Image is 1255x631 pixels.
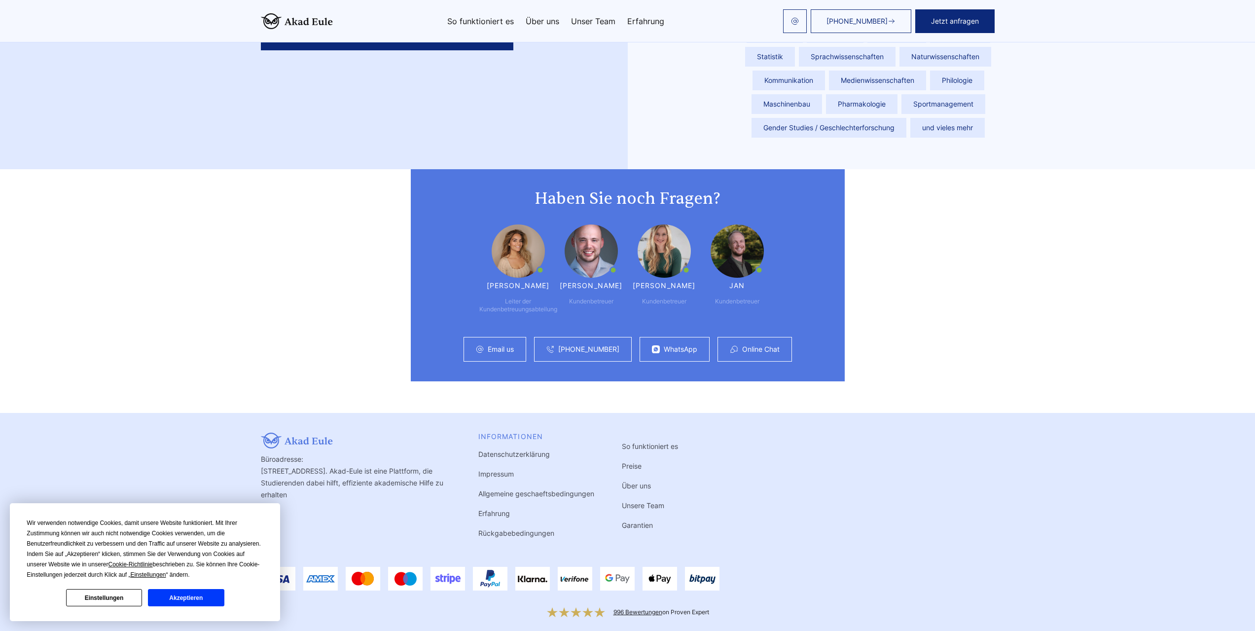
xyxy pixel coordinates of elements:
[622,521,653,529] a: Garantien
[430,189,825,209] h2: Haben Sie noch Fragen?
[622,501,664,510] a: Unsere Team
[901,94,985,114] span: Sportmanagement
[492,224,545,278] img: Maria
[910,118,985,138] span: und vieles mehr
[642,297,686,305] div: Kundenbetreuer
[261,433,451,539] div: Büroadresse: [STREET_ADDRESS]. Akad-Eule ist eine Plattform, die Studierenden dabei hilft, effizi...
[478,529,554,537] a: Rückgabebedingungen
[622,462,642,470] a: Preise
[627,17,664,25] a: Erfahrung
[130,571,166,578] span: Einstellungen
[633,282,696,290] div: [PERSON_NAME]
[715,297,759,305] div: Kundenbetreuer
[799,47,896,67] span: Sprachwissenschaften
[711,224,764,278] img: Jan
[487,282,550,290] div: [PERSON_NAME]
[526,17,559,25] a: Über uns
[108,561,153,568] span: Cookie-Richtlinie
[899,47,991,67] span: Naturwissenschaften
[745,47,795,67] span: Statistik
[571,17,615,25] a: Unser Team
[27,518,263,580] div: Wir verwenden notwendige Cookies, damit unsere Website funktioniert. Mit Ihrer Zustimmung können ...
[915,9,995,33] button: Jetzt anfragen
[478,470,514,478] a: Impressum
[478,489,594,498] a: Allgemeine geschaeftsbedingungen
[622,482,651,490] a: Über uns
[261,13,333,29] img: logo
[565,224,618,278] img: Günther
[826,17,888,25] span: [PHONE_NUMBER]
[478,433,594,441] div: INFORMATIONEN
[752,118,906,138] span: Gender Studies / Geschlechterforschung
[478,509,510,518] a: Erfahrung
[613,608,709,616] div: on Proven Expert
[638,224,691,278] img: Irene
[479,297,557,313] div: Leiter der Kundenbetreuungsabteilung
[742,345,780,353] a: Online Chat
[622,442,678,450] a: So funktioniert es
[569,297,613,305] div: Kundenbetreuer
[729,282,745,290] div: Jan
[10,503,280,621] div: Cookie Consent Prompt
[560,282,623,290] div: [PERSON_NAME]
[791,17,799,25] img: email
[930,71,984,90] span: Philologie
[66,589,142,606] button: Einstellungen
[447,17,514,25] a: So funktioniert es
[613,608,662,616] a: 996 Bewertungen
[664,345,697,353] a: WhatsApp
[148,589,224,606] button: Akzeptieren
[829,71,926,90] span: Medienwissenschaften
[826,94,897,114] span: Pharmakologie
[558,345,619,353] a: [PHONE_NUMBER]
[478,450,550,458] a: Datenschutzerklärung
[752,94,822,114] span: Maschinenbau
[753,71,825,90] span: Kommunikation
[811,9,911,33] a: [PHONE_NUMBER]
[488,345,514,353] a: Email us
